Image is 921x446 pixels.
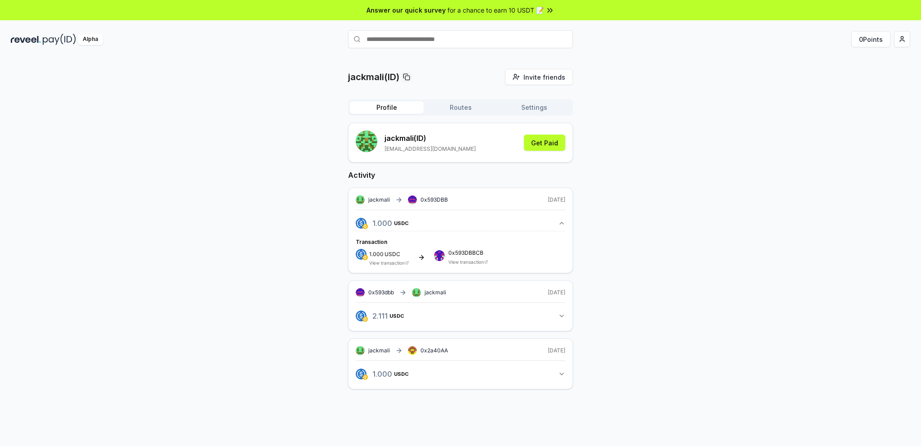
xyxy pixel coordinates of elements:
[356,231,565,266] div: 1.000USDC
[348,170,573,180] h2: Activity
[356,218,367,229] img: logo.png
[548,196,565,203] span: [DATE]
[356,369,367,379] img: logo.png
[348,71,399,83] p: jackmali(ID)
[356,216,565,231] button: 1.000USDC
[362,374,368,380] img: logo.png
[394,371,409,377] span: USDC
[356,366,565,382] button: 1.000USDC
[362,255,368,260] img: logo.png
[424,101,497,114] button: Routes
[356,239,387,245] span: Transaction
[362,316,368,322] img: logo.png
[384,145,476,153] p: [EMAIL_ADDRESS][DOMAIN_NAME]
[523,72,565,82] span: Invite friends
[356,249,367,260] img: logo.png
[548,347,565,354] span: [DATE]
[368,196,390,203] span: jackmali
[369,260,405,266] a: View transaction
[11,34,41,45] img: reveel_dark
[548,289,565,296] span: [DATE]
[384,252,400,257] span: USDC
[362,224,368,229] img: logo.png
[369,251,384,257] span: 1.000
[448,250,488,256] span: 0x593DBBCB
[367,5,446,15] span: Answer our quick survey
[356,311,367,321] img: logo.png
[505,69,573,85] button: Invite friends
[447,5,544,15] span: for a chance to earn 10 USDT 📝
[78,34,103,45] div: Alpha
[368,347,390,354] span: jackmali
[497,101,571,114] button: Settings
[394,221,409,226] span: USDC
[420,196,448,203] span: 0x593DBB
[350,101,424,114] button: Profile
[43,34,76,45] img: pay_id
[368,289,394,296] span: 0x593dbb
[524,135,565,151] button: Get Paid
[384,133,476,144] p: jackmali (ID)
[425,289,446,296] span: jackmali
[851,31,890,47] button: 0Points
[356,308,565,324] button: 2.111USDC
[420,347,448,354] span: 0x2a40AA
[448,259,484,265] a: View transaction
